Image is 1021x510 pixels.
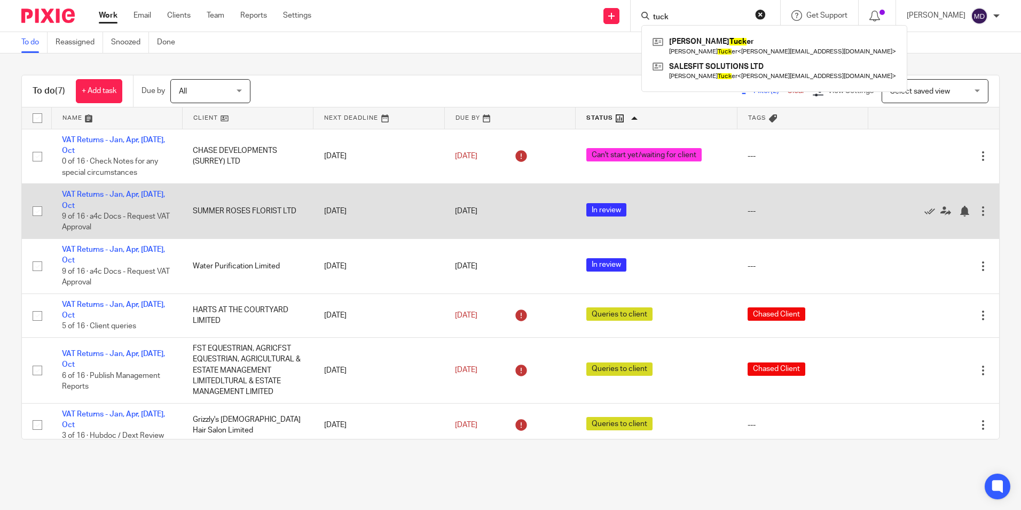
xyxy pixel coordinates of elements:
[455,421,477,429] span: [DATE]
[62,372,160,391] span: 6 of 16 · Publish Management Reports
[207,10,224,21] a: Team
[133,10,151,21] a: Email
[313,403,444,447] td: [DATE]
[313,129,444,184] td: [DATE]
[142,86,165,96] p: Due by
[586,203,626,217] span: In review
[313,338,444,404] td: [DATE]
[62,246,165,264] a: VAT Returns - Jan, Apr, [DATE], Oct
[748,307,805,321] span: Chased Client
[33,86,65,97] h1: To do
[455,207,477,215] span: [DATE]
[240,10,267,21] a: Reports
[167,10,191,21] a: Clients
[971,7,988,25] img: svg%3E
[62,136,165,154] a: VAT Returns - Jan, Apr, [DATE], Oct
[924,206,940,217] a: Mark as done
[55,87,65,95] span: (7)
[21,32,48,53] a: To do
[182,403,313,447] td: Grizzly's [DEMOGRAPHIC_DATA] Hair Salon Limited
[182,293,313,337] td: HARTS AT THE COURTYARD LIMITED
[748,261,857,272] div: ---
[182,338,313,404] td: FST EQUESTRIAN, AGRICFST EQUESTRIAN, AGRICULTURAL & ESTATE MANAGEMENT LIMITEDLTURAL & ESTATE MANA...
[179,88,187,95] span: All
[748,115,766,121] span: Tags
[111,32,149,53] a: Snoozed
[76,79,122,103] a: + Add task
[56,32,103,53] a: Reassigned
[586,307,653,321] span: Queries to client
[313,293,444,337] td: [DATE]
[586,148,702,161] span: Can't start yet/waiting for client
[283,10,311,21] a: Settings
[748,151,857,161] div: ---
[182,239,313,294] td: Water Purification Limited
[62,432,164,440] span: 3 of 16 · Hubdoc / Dext Review
[907,10,965,21] p: [PERSON_NAME]
[62,323,136,330] span: 5 of 16 · Client queries
[455,367,477,374] span: [DATE]
[890,88,950,95] span: Select saved view
[455,312,477,319] span: [DATE]
[313,239,444,294] td: [DATE]
[455,152,477,160] span: [DATE]
[182,129,313,184] td: CHASE DEVELOPMENTS (SURREY) LTD
[21,9,75,23] img: Pixie
[99,10,117,21] a: Work
[755,9,766,20] button: Clear
[748,206,857,217] div: ---
[586,258,626,272] span: In review
[62,213,170,231] span: 9 of 16 · a4c Docs - Request VAT Approval
[62,268,170,287] span: 9 of 16 · a4c Docs - Request VAT Approval
[806,12,847,19] span: Get Support
[62,301,165,319] a: VAT Returns - Jan, Apr, [DATE], Oct
[748,420,857,430] div: ---
[586,417,653,430] span: Queries to client
[62,158,158,176] span: 0 of 16 · Check Notes for any special circumstances
[455,262,477,270] span: [DATE]
[62,191,165,209] a: VAT Returns - Jan, Apr, [DATE], Oct
[182,184,313,239] td: SUMMER ROSES FLORIST LTD
[586,362,653,376] span: Queries to client
[652,13,748,22] input: Search
[748,362,805,376] span: Chased Client
[313,184,444,239] td: [DATE]
[62,350,165,368] a: VAT Returns - Jan, Apr, [DATE], Oct
[157,32,183,53] a: Done
[62,411,165,429] a: VAT Returns - Jan, Apr, [DATE], Oct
